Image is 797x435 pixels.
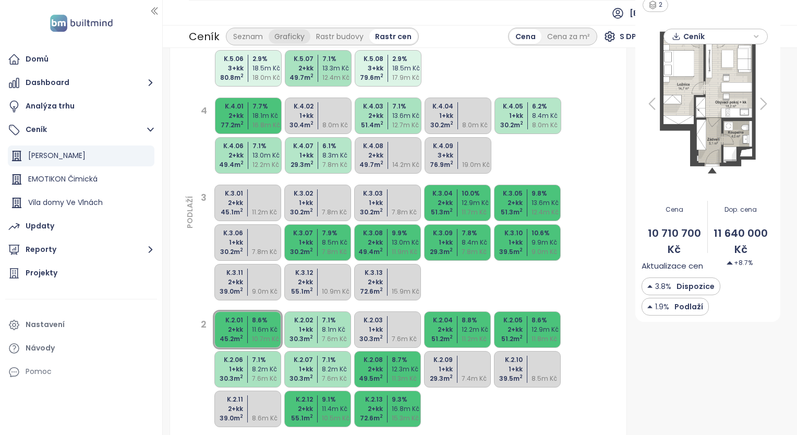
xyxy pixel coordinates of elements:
[352,277,383,287] div: 2+kk
[212,228,243,238] div: K.3.06
[310,160,313,166] sup: 2
[212,404,243,414] div: 2+kk
[353,64,383,73] div: 3+kk
[252,208,283,217] div: 11.2m Kč
[28,197,103,208] span: Vila domy Ve Vlnách
[322,151,353,160] div: 8.3m Kč
[462,228,492,238] div: 7.8 %
[26,267,57,280] div: Projekty
[26,342,55,355] div: Návody
[532,316,562,325] div: 8.6 %
[422,316,453,325] div: K.2.04
[212,277,243,287] div: 2+kk
[392,355,422,365] div: 8.7 %
[282,325,313,334] div: 1+kk
[252,102,283,111] div: 7.7 %
[352,268,383,277] div: K.3.13
[492,365,523,374] div: 1+kk
[212,395,243,404] div: K.2.11
[532,374,562,383] div: 8.5m Kč
[252,160,283,170] div: 12.2m Kč
[212,238,243,247] div: 1+kk
[392,102,423,111] div: 7.1 %
[450,373,453,380] sup: 2
[655,301,669,312] span: 1.9%
[532,120,563,130] div: 8.0m Kč
[213,151,244,160] div: 2+kk
[380,286,383,293] sup: 2
[532,238,562,247] div: 9.9m Kč
[352,334,383,344] div: 30.3 m
[392,287,422,296] div: 15.9m Kč
[422,238,453,247] div: 1+kk
[322,404,353,414] div: 11.4m Kč
[353,151,383,160] div: 2+kk
[282,334,313,344] div: 30.3 m
[655,281,671,292] span: 3.8%
[492,334,523,344] div: 51.2 m
[5,361,157,382] div: Pomoc
[26,100,75,113] div: Analýza trhu
[240,413,243,419] sup: 2
[212,414,243,423] div: 39.0 m
[201,103,207,168] div: 4
[322,355,353,365] div: 7.1 %
[8,192,154,213] div: Vila domy Ve Vlnách
[352,247,383,257] div: 49.4 m
[322,325,353,334] div: 8.1m Kč
[647,301,653,312] img: Decrease
[492,325,523,334] div: 2+kk
[322,238,353,247] div: 8.5m Kč
[282,374,313,383] div: 30.3 m
[5,49,157,70] a: Domů
[240,120,244,126] sup: 2
[282,316,313,325] div: K.2.02
[5,96,157,117] a: Analýza trhu
[8,169,154,190] div: EMOTIKON Čimická
[422,102,453,111] div: K.4.04
[352,208,383,217] div: 30.2 m
[252,325,283,334] div: 11.6m Kč
[213,73,244,82] div: 80.8 m
[422,355,453,365] div: K.2.09
[310,247,313,253] sup: 2
[392,73,423,82] div: 17.9m Kč
[352,325,383,334] div: 1+kk
[672,301,703,312] span: Podlaží
[310,373,313,380] sup: 2
[282,395,313,404] div: K.2.12
[450,160,453,166] sup: 2
[352,238,383,247] div: 2+kk
[322,374,353,383] div: 7.6m Kč
[380,160,383,166] sup: 2
[252,151,283,160] div: 13.0m Kč
[212,325,243,334] div: 2+kk
[310,334,313,340] sup: 2
[283,54,313,64] div: K.5.07
[322,160,353,170] div: 7.8m Kč
[322,247,353,257] div: 7.8m Kč
[683,29,751,44] span: Ceník
[708,205,774,215] span: Dop. cena
[492,189,523,198] div: K.3.05
[422,374,453,383] div: 29.3 m
[212,198,243,208] div: 2+kk
[213,102,244,111] div: K.4.01
[201,190,207,295] div: 3
[252,247,283,257] div: 7.8m Kč
[450,120,453,126] sup: 2
[213,160,244,170] div: 49.4 m
[462,325,492,334] div: 12.2m Kč
[353,141,383,151] div: K.4.08
[282,277,313,287] div: 2+kk
[322,228,353,238] div: 7.9 %
[492,111,523,120] div: 1+kk
[283,102,313,111] div: K.4.02
[492,102,523,111] div: K.4.05
[532,325,562,334] div: 12.9m Kč
[212,365,243,374] div: 1+kk
[392,414,422,423] div: 15.3m Kč
[282,355,313,365] div: K.2.07
[26,318,65,331] div: Nastavení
